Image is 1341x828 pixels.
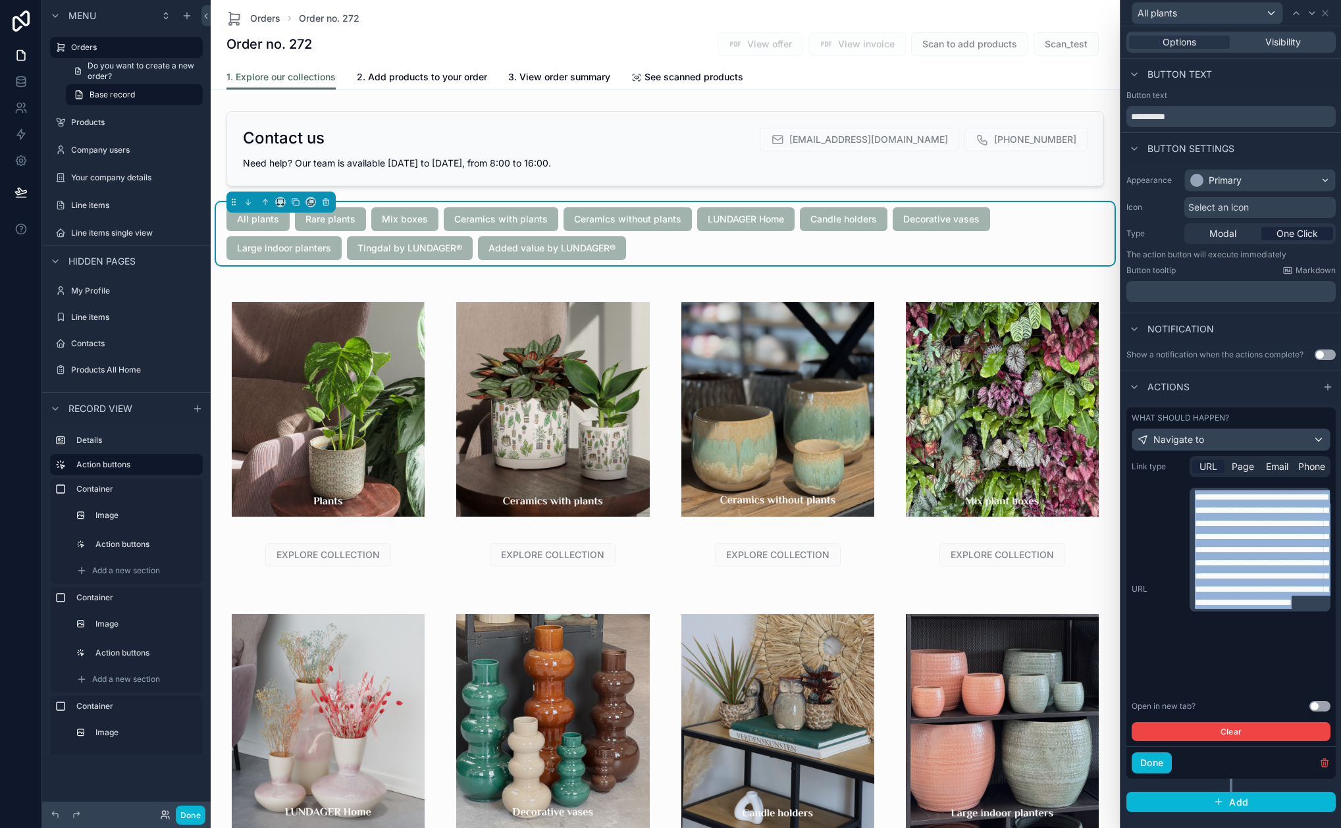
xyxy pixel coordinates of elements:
a: 3. View order summary [508,65,610,91]
a: Do you want to create a new order? [66,61,203,82]
a: Base record [66,84,203,105]
a: Orders [50,37,203,58]
a: Line items single view [50,222,203,244]
span: Navigate to [1153,433,1204,446]
a: Orders [226,11,280,26]
span: Do you want to create a new order? [88,61,195,82]
label: Contacts [71,338,200,349]
span: Add a new section [92,674,160,685]
div: Primary [1209,174,1242,187]
label: Company users [71,145,200,155]
label: Line items [71,312,200,323]
span: See scanned products [644,70,743,84]
span: Add a new section [92,565,160,576]
label: Image [95,510,195,521]
a: Markdown [1282,265,1336,276]
span: Modal [1209,227,1236,240]
label: Container [76,592,197,603]
button: Done [176,806,205,825]
a: Order no. 272 [299,12,359,25]
h1: Order no. 272 [226,35,312,53]
label: Action buttons [95,648,195,658]
button: Done [1132,752,1172,773]
button: Clear [1132,722,1330,741]
span: Markdown [1296,265,1336,276]
label: URL [1132,584,1184,594]
label: Container [76,701,197,712]
span: 1. Explore our collections [226,70,336,84]
div: scrollable content [1190,488,1330,611]
span: URL [1199,460,1217,473]
span: 3. View order summary [508,70,610,84]
a: My Profile [50,280,203,301]
label: My Profile [71,286,200,296]
label: What should happen? [1132,413,1229,423]
label: Action buttons [76,459,192,470]
span: Button settings [1147,142,1234,155]
span: Phone [1298,460,1325,473]
span: Record view [68,402,132,415]
a: Company users [50,140,203,161]
span: Select an icon [1188,201,1249,214]
label: Line items single view [71,228,200,238]
a: 2. Add products to your order [357,65,487,91]
span: Menu [68,9,96,22]
span: Visibility [1265,36,1301,49]
span: Button text [1147,68,1212,81]
button: Add [1126,792,1336,813]
label: Button text [1126,90,1167,101]
span: Add [1229,796,1248,808]
span: Orders [250,12,280,25]
label: Link type [1132,461,1184,472]
label: Type [1126,228,1179,239]
span: 2. Add products to your order [357,70,487,84]
button: Primary [1184,169,1336,192]
a: Line items [50,195,203,216]
p: The action button will execute immediately [1126,249,1336,260]
span: All plants [1138,7,1177,20]
button: All plants [1132,2,1283,24]
label: Icon [1126,202,1179,213]
div: scrollable content [42,424,211,755]
button: Navigate to [1132,428,1330,451]
label: Image [95,619,195,629]
label: Details [76,435,197,446]
label: Image [95,727,195,738]
label: Products All Home [71,365,200,375]
div: scrollable content [1126,281,1336,302]
a: Your company details [50,167,203,188]
label: Line items [71,200,200,211]
label: Container [76,484,197,494]
a: Products [50,112,203,133]
span: Email [1266,460,1288,473]
label: Button tooltip [1126,265,1176,276]
span: Options [1163,36,1196,49]
span: Page [1232,460,1254,473]
label: Orders [71,42,195,53]
label: Products [71,117,200,128]
a: 1. Explore our collections [226,65,336,90]
span: Notification [1147,323,1214,336]
span: Base record [90,90,135,100]
span: Hidden pages [68,255,136,268]
a: See scanned products [631,65,743,91]
label: Action buttons [95,539,195,550]
div: Show a notification when the actions complete? [1126,349,1303,360]
label: Appearance [1126,175,1179,186]
a: Line items [50,307,203,328]
label: Your company details [71,172,200,183]
span: One Click [1276,227,1318,240]
a: Contacts [50,333,203,354]
span: Actions [1147,380,1190,394]
div: Open in new tab? [1132,701,1196,712]
a: Products All Home [50,359,203,380]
